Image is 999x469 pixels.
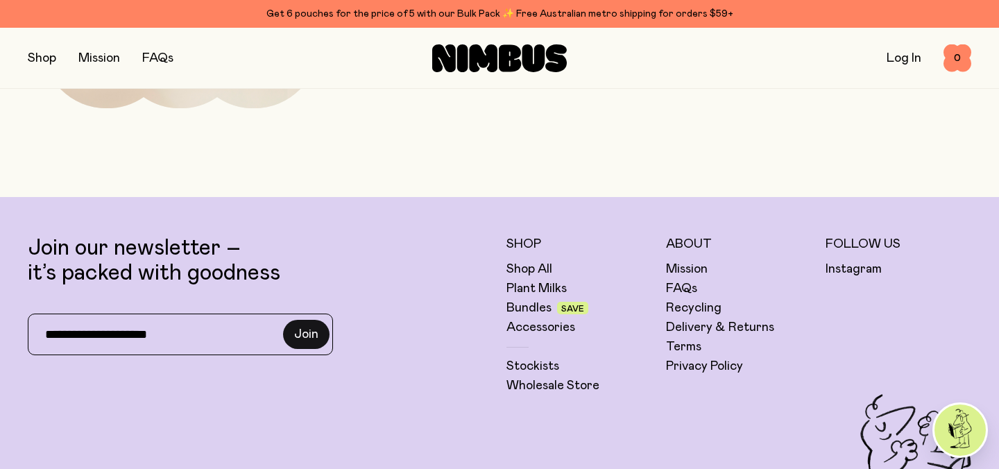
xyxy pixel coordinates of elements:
img: agent [934,404,986,456]
h5: About [666,236,812,253]
a: Instagram [826,261,882,278]
span: Save [561,305,584,313]
a: Shop All [506,261,552,278]
h5: Shop [506,236,652,253]
a: Recycling [666,300,721,316]
a: Plant Milks [506,280,567,297]
a: Wholesale Store [506,377,599,394]
h5: Follow Us [826,236,971,253]
p: Join our newsletter – it’s packed with goodness [28,236,493,286]
div: Get 6 pouches for the price of 5 with our Bulk Pack ✨ Free Australian metro shipping for orders $59+ [28,6,971,22]
a: Accessories [506,319,575,336]
button: 0 [943,44,971,72]
button: Join [283,320,330,349]
a: FAQs [142,52,173,65]
a: Log In [887,52,921,65]
a: Mission [78,52,120,65]
a: Terms [666,339,701,355]
a: FAQs [666,280,697,297]
a: Bundles [506,300,552,316]
a: Delivery & Returns [666,319,774,336]
a: Privacy Policy [666,358,743,375]
span: Join [294,326,318,343]
a: Stockists [506,358,559,375]
a: Mission [666,261,708,278]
